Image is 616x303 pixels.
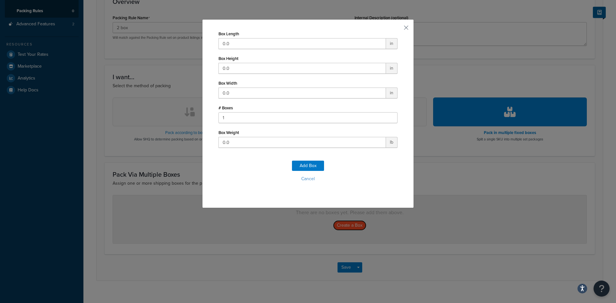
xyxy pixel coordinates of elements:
[218,105,233,110] label: # Boxes
[292,161,324,171] button: Add Box
[386,137,398,148] span: lb
[218,130,239,135] label: Box Weight
[386,63,398,74] span: in
[218,81,237,86] label: Box Width
[386,38,398,49] span: in
[218,56,238,61] label: Box Height
[218,174,398,184] button: Cancel
[386,88,398,98] span: in
[218,31,239,36] label: Box Length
